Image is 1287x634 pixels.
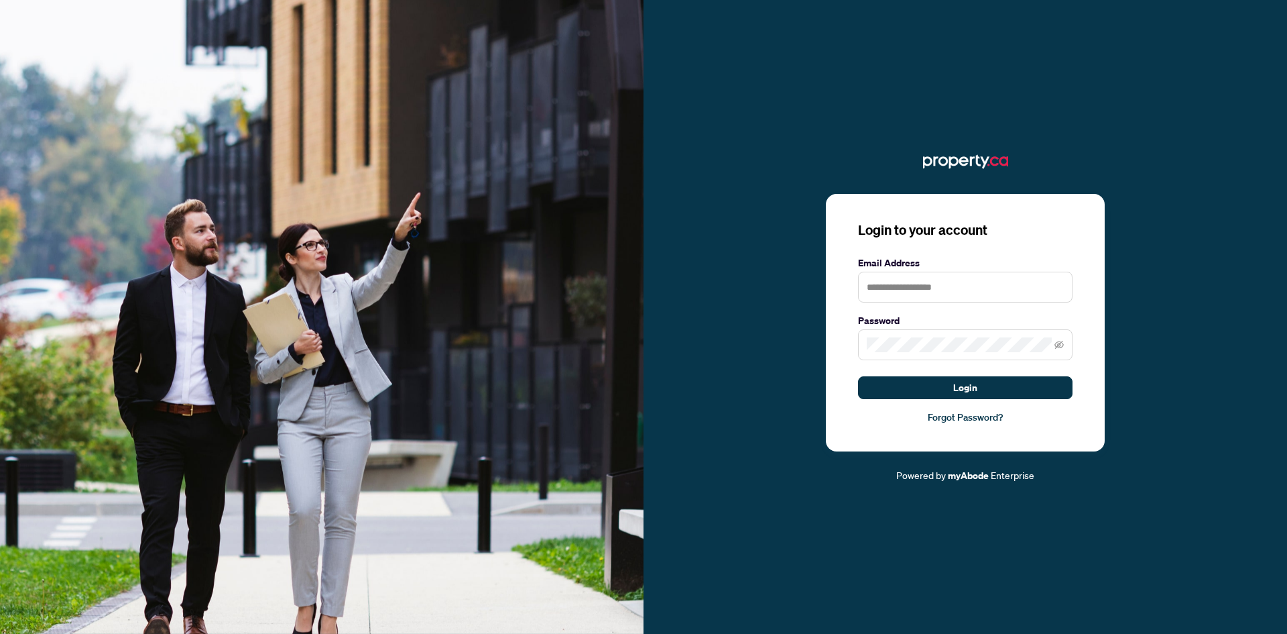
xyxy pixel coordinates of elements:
img: ma-logo [923,151,1008,172]
a: myAbode [948,468,989,483]
span: Login [953,377,977,399]
h3: Login to your account [858,221,1072,240]
a: Forgot Password? [858,410,1072,425]
button: Login [858,376,1072,399]
span: Powered by [896,469,946,481]
label: Email Address [858,256,1072,270]
span: eye-invisible [1054,340,1064,350]
label: Password [858,313,1072,328]
span: Enterprise [991,469,1034,481]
